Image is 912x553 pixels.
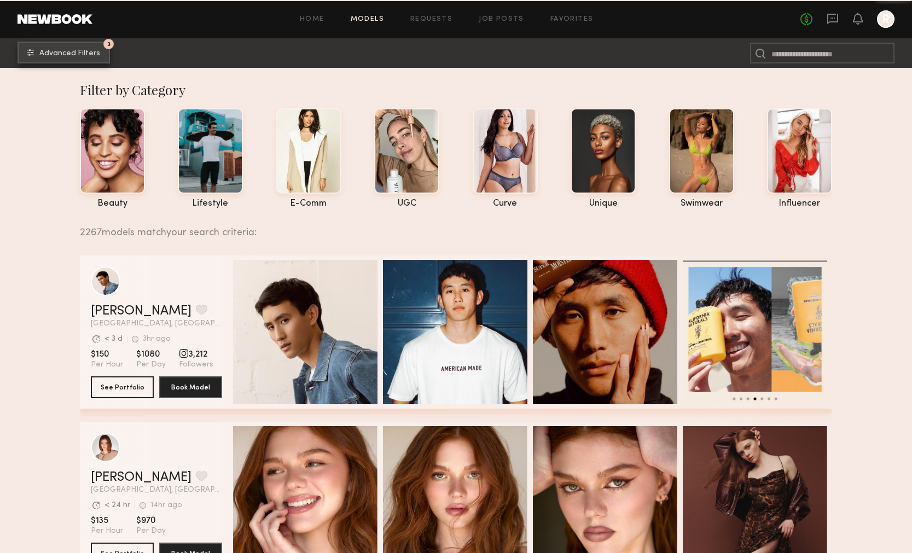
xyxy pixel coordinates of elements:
div: 3hr ago [143,335,171,343]
div: < 24 hr [104,502,130,509]
span: Per Day [136,526,166,536]
span: [GEOGRAPHIC_DATA], [GEOGRAPHIC_DATA] [91,320,222,328]
a: Models [351,16,384,23]
span: $970 [136,515,166,526]
div: unique [571,199,636,208]
button: 3Advanced Filters [18,42,110,63]
div: Filter by Category [80,81,832,98]
a: Favorites [550,16,594,23]
a: [PERSON_NAME] [91,305,191,318]
div: 2267 models match your search criteria: [80,215,823,238]
div: influencer [767,199,832,208]
button: Book Model [159,376,222,398]
span: $135 [91,515,123,526]
a: R [877,10,894,28]
a: [PERSON_NAME] [91,471,191,484]
span: Advanced Filters [39,50,100,57]
span: $1080 [136,349,166,360]
div: curve [473,199,538,208]
div: < 3 d [104,335,123,343]
span: 3,212 [179,349,213,360]
span: Followers [179,360,213,370]
span: $150 [91,349,123,360]
div: lifestyle [178,199,243,208]
span: [GEOGRAPHIC_DATA], [GEOGRAPHIC_DATA] [91,486,222,494]
div: UGC [374,199,439,208]
span: 3 [107,42,111,46]
a: Job Posts [479,16,524,23]
button: See Portfolio [91,376,154,398]
span: Per Day [136,360,166,370]
span: Per Hour [91,526,123,536]
div: 14hr ago [150,502,182,509]
a: Requests [410,16,452,23]
div: beauty [80,199,145,208]
div: swimwear [669,199,734,208]
div: e-comm [276,199,341,208]
span: Per Hour [91,360,123,370]
a: Home [300,16,324,23]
